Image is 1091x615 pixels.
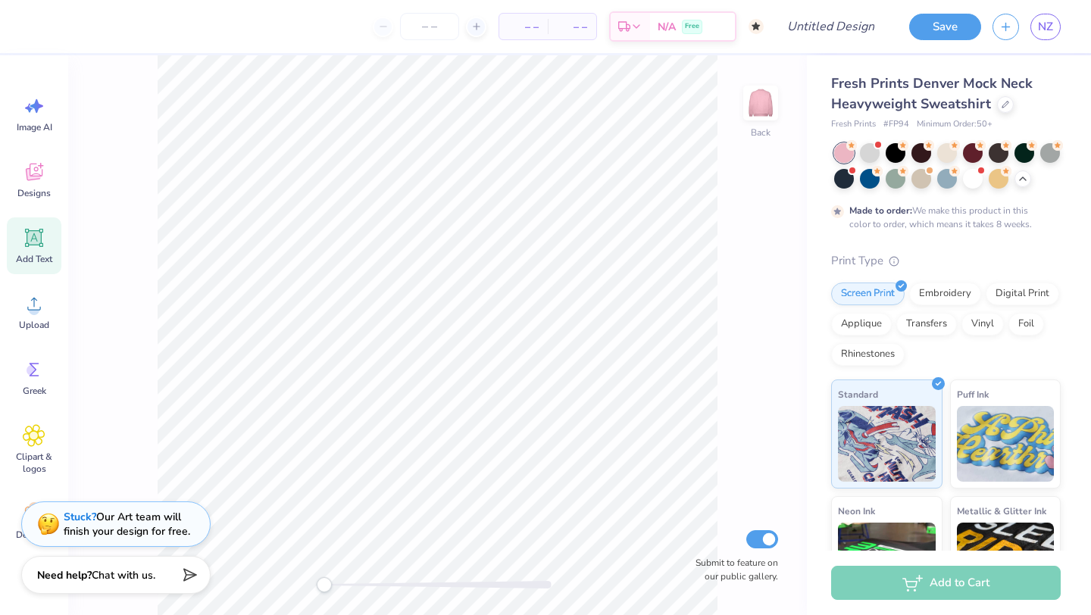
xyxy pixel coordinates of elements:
[849,204,1036,231] div: We make this product in this color to order, which means it takes 8 weeks.
[658,19,676,35] span: N/A
[838,523,936,598] img: Neon Ink
[957,503,1046,519] span: Metallic & Glitter Ink
[831,118,876,131] span: Fresh Prints
[687,556,778,583] label: Submit to feature on our public gallery.
[746,88,776,118] img: Back
[23,385,46,397] span: Greek
[961,313,1004,336] div: Vinyl
[831,252,1061,270] div: Print Type
[16,529,52,541] span: Decorate
[838,503,875,519] span: Neon Ink
[831,343,905,366] div: Rhinestones
[64,510,190,539] div: Our Art team will finish your design for free.
[17,121,52,133] span: Image AI
[883,118,909,131] span: # FP94
[986,283,1059,305] div: Digital Print
[957,386,989,402] span: Puff Ink
[685,21,699,32] span: Free
[849,204,912,217] strong: Made to order:
[838,386,878,402] span: Standard
[508,19,539,35] span: – –
[957,406,1055,482] img: Puff Ink
[64,510,96,524] strong: Stuck?
[1008,313,1044,336] div: Foil
[896,313,957,336] div: Transfers
[17,187,51,199] span: Designs
[917,118,993,131] span: Minimum Order: 50 +
[751,126,771,139] div: Back
[831,283,905,305] div: Screen Print
[9,451,59,475] span: Clipart & logos
[92,568,155,582] span: Chat with us.
[838,406,936,482] img: Standard
[37,568,92,582] strong: Need help?
[909,14,981,40] button: Save
[775,11,886,42] input: Untitled Design
[400,13,459,40] input: – –
[557,19,587,35] span: – –
[19,319,49,331] span: Upload
[957,523,1055,598] img: Metallic & Glitter Ink
[831,313,892,336] div: Applique
[16,253,52,265] span: Add Text
[317,577,332,592] div: Accessibility label
[831,74,1033,113] span: Fresh Prints Denver Mock Neck Heavyweight Sweatshirt
[1030,14,1061,40] a: NZ
[1038,18,1053,36] span: NZ
[909,283,981,305] div: Embroidery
